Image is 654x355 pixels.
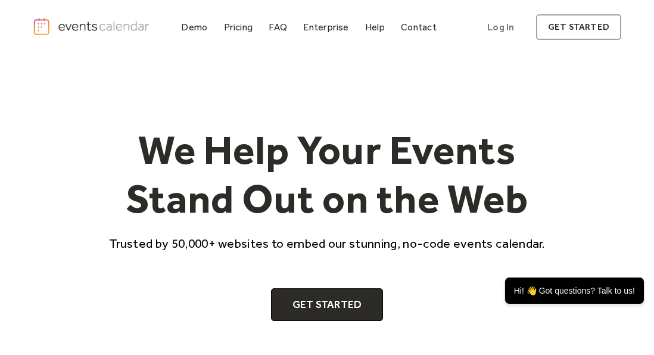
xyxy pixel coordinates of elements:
a: Help [360,19,390,35]
div: Help [365,24,385,30]
div: FAQ [269,24,287,30]
a: Get Started [271,288,384,322]
a: Enterprise [298,19,353,35]
a: Contact [396,19,441,35]
p: Trusted by 50,000+ websites to embed our stunning, no-code events calendar. [98,235,556,252]
a: Log In [475,14,526,40]
a: FAQ [264,19,292,35]
div: Enterprise [303,24,348,30]
div: Demo [181,24,207,30]
a: home [33,17,152,36]
a: Pricing [219,19,258,35]
div: Contact [401,24,437,30]
a: get started [536,14,621,40]
a: Demo [176,19,212,35]
div: Pricing [224,24,253,30]
h1: We Help Your Events Stand Out on the Web [98,126,556,223]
